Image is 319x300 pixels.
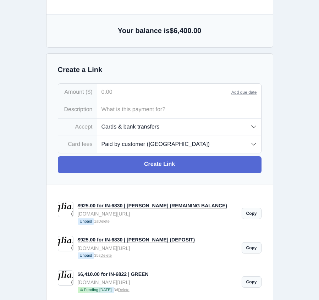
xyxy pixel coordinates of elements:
a: Delete [100,253,112,258]
a: Copy [242,208,262,219]
div: [DOMAIN_NAME][URL] [78,278,237,286]
input: Your name or business name [130,182,276,199]
span: $6,400.00 [170,27,201,35]
p: IN-6830 | [PERSON_NAME] (REMAINING BALANCE) [130,111,276,130]
a: Create Link [58,156,262,173]
div: Card fees [58,136,97,153]
div: Accept [58,119,97,136]
a: Delete [118,288,130,292]
a: Delete [98,219,110,224]
a: Bank transfer [227,156,276,173]
input: Email (for receipt) [130,199,276,216]
img: powered-by-stripe.svg [183,285,224,290]
a: $6,410.00 for IN-6822 | GREEN [78,271,149,277]
div: [DOMAIN_NAME][URL] [78,244,237,252]
p: $925.00 [130,132,276,140]
a: Copy [242,276,262,288]
iframe: Secure card payment input frame [134,222,272,228]
a: Add due date [231,90,257,95]
a: $925.00 for IN-6830 | [PERSON_NAME] (DEPOSIT) [78,237,195,243]
small: 3d [78,287,237,294]
span: Unpaid [78,252,94,259]
a: $925.00 for IN-6830 | [PERSON_NAME] (REMAINING BALANCE) [78,203,227,209]
button: Submit Payment [130,258,276,275]
small: 35s [78,252,237,260]
div: Amount ($) [58,84,97,101]
div: [DOMAIN_NAME][URL] [78,210,237,218]
small: Card fee ($33.08) will be applied. [130,242,276,249]
small: [STREET_ADDRESS][US_STATE] [130,78,276,96]
span: Pending [DATE] [78,287,114,293]
img: images%2Flogos%2FNHEjR4F79tOipA5cvDi8LzgAg5H3-logo.jpg [147,43,259,67]
input: 0.00 [97,84,232,101]
small: 1s [78,218,237,225]
span: Unpaid [78,218,94,225]
div: Description [58,101,97,118]
h2: Your balance is [58,26,262,36]
a: Copy [242,242,262,253]
h2: Create a Link [58,65,262,75]
input: What is this payment for? [97,101,261,118]
a: Google Pay [178,156,227,173]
